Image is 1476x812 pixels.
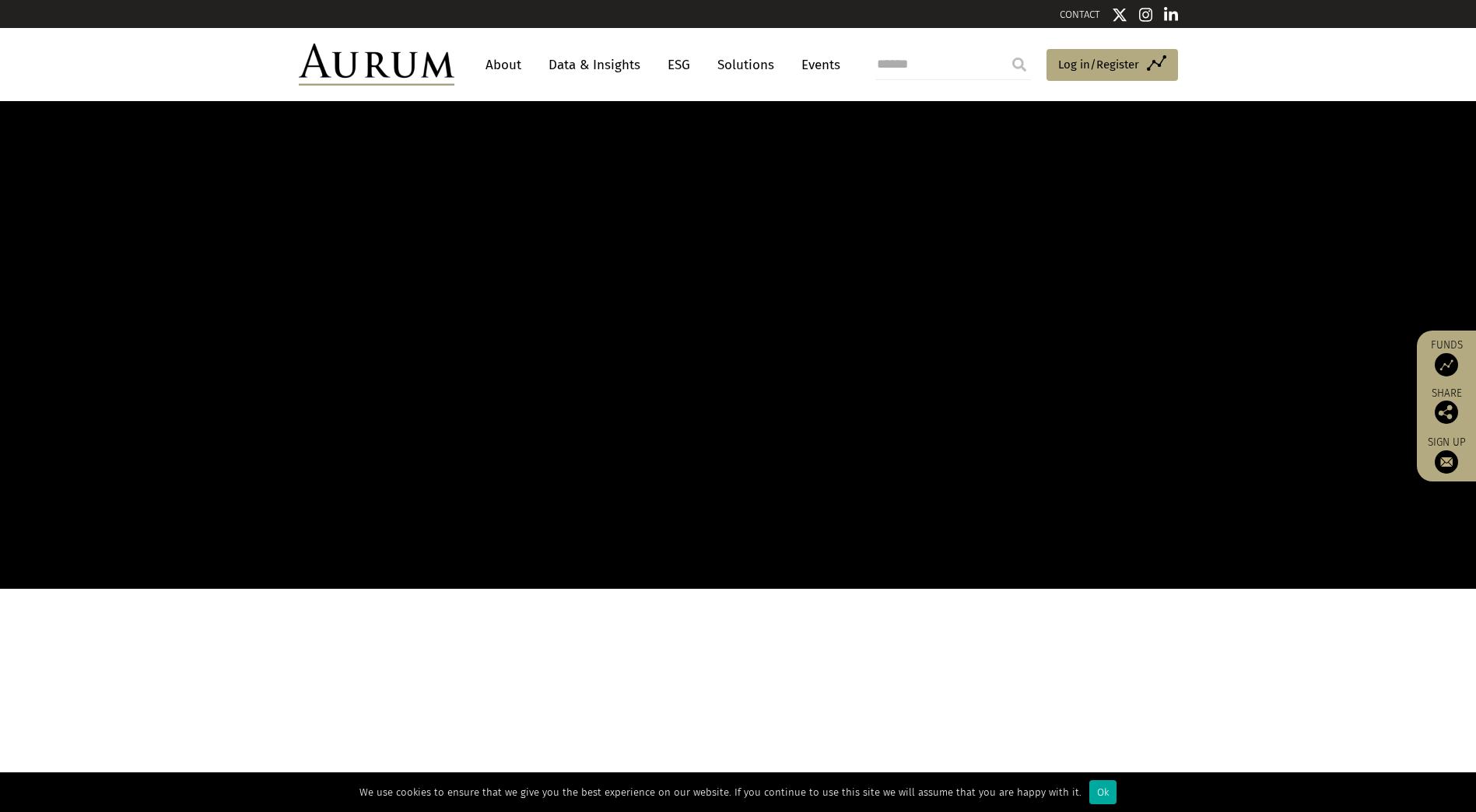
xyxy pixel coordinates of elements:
[1112,7,1127,23] img: Twitter icon
[1425,338,1468,376] a: Funds
[1435,353,1458,376] img: Access Funds
[299,44,454,86] img: Aurum
[1047,49,1178,82] a: Log in/Register
[478,51,529,79] a: About
[1139,7,1153,23] img: Instagram icon
[710,51,782,79] a: Solutions
[541,51,648,79] a: Data & Insights
[1089,780,1117,804] div: Ok
[1435,401,1458,424] img: Share this post
[794,51,840,79] a: Events
[1004,49,1035,80] input: Submit
[1435,450,1458,474] img: Sign up to our newsletter
[1164,7,1178,23] img: Linkedin icon
[1060,9,1100,20] a: CONTACT
[1058,55,1139,74] span: Log in/Register
[660,51,698,79] a: ESG
[1425,436,1468,474] a: Sign up
[1425,388,1468,424] div: Share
